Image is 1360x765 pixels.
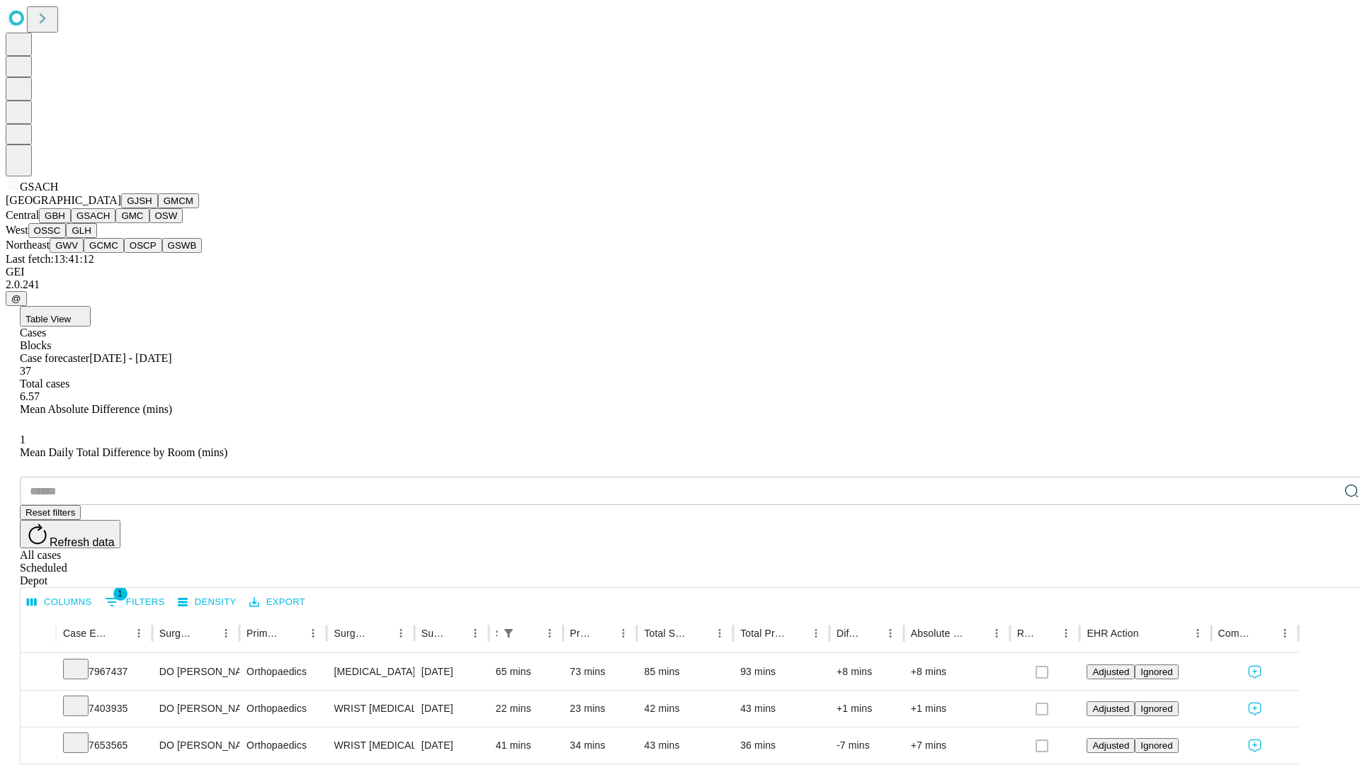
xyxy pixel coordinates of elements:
button: Sort [861,623,880,643]
button: Menu [465,623,485,643]
div: Total Predicted Duration [740,628,785,639]
button: Menu [613,623,633,643]
span: Adjusted [1092,667,1129,677]
span: Ignored [1140,740,1172,751]
button: Sort [1255,623,1275,643]
button: Sort [109,623,129,643]
button: Menu [710,623,730,643]
button: Expand [28,697,49,722]
button: Menu [1056,623,1076,643]
button: Ignored [1135,701,1178,716]
button: OSCP [124,238,162,253]
button: Sort [283,623,303,643]
div: +8 mins [911,654,1003,690]
div: DO [PERSON_NAME] [PERSON_NAME] Do [159,727,232,764]
div: Surgeon Name [159,628,195,639]
div: DO [PERSON_NAME] [PERSON_NAME] Do [159,654,232,690]
div: +1 mins [837,691,897,727]
div: 7403935 [63,691,145,727]
div: 43 mins [740,691,822,727]
span: Ignored [1140,703,1172,714]
span: Reset filters [25,507,75,518]
div: GEI [6,266,1354,278]
div: 23 mins [570,691,630,727]
span: [GEOGRAPHIC_DATA] [6,194,121,206]
div: 85 mins [644,654,726,690]
span: GSACH [20,181,58,193]
button: GLH [66,223,96,238]
button: Table View [20,306,91,327]
button: Sort [1140,623,1160,643]
div: [DATE] [421,654,482,690]
button: Menu [806,623,826,643]
div: +7 mins [911,727,1003,764]
span: Refresh data [50,536,115,548]
div: 7967437 [63,654,145,690]
span: Mean Daily Total Difference by Room (mins) [20,446,227,458]
div: Difference [837,628,859,639]
div: Primary Service [246,628,282,639]
button: Sort [371,623,391,643]
div: Scheduled In Room Duration [496,628,497,639]
button: Menu [540,623,560,643]
span: Last fetch: 13:41:12 [6,253,94,265]
button: Adjusted [1087,738,1135,753]
button: OSSC [28,223,67,238]
button: Adjusted [1087,664,1135,679]
div: Case Epic Id [63,628,108,639]
span: Central [6,209,39,221]
button: Sort [690,623,710,643]
span: Adjusted [1092,703,1129,714]
span: 1 [20,433,25,446]
span: 37 [20,365,31,377]
button: Menu [129,623,149,643]
div: Predicted In Room Duration [570,628,593,639]
button: GSACH [71,208,115,223]
div: Absolute Difference [911,628,965,639]
div: -7 mins [837,727,897,764]
div: 43 mins [644,727,726,764]
button: GWV [50,238,84,253]
button: Menu [1188,623,1208,643]
div: 1 active filter [499,623,518,643]
button: Show filters [101,591,169,613]
div: [DATE] [421,691,482,727]
button: GBH [39,208,71,223]
div: EHR Action [1087,628,1138,639]
div: 34 mins [570,727,630,764]
div: Orthopaedics [246,727,319,764]
span: 1 [113,586,127,601]
div: 65 mins [496,654,556,690]
div: [DATE] [421,727,482,764]
div: Surgery Name [334,628,369,639]
button: Show filters [499,623,518,643]
button: Adjusted [1087,701,1135,716]
div: WRIST [MEDICAL_DATA] SURGERY RELEASE TRANSVERSE [MEDICAL_DATA] LIGAMENT [334,727,407,764]
div: Surgery Date [421,628,444,639]
button: GMCM [158,193,199,208]
button: Sort [967,623,987,643]
button: Menu [303,623,323,643]
div: Orthopaedics [246,654,319,690]
div: +1 mins [911,691,1003,727]
span: [DATE] - [DATE] [89,352,171,364]
span: Adjusted [1092,740,1129,751]
button: Sort [446,623,465,643]
button: GSWB [162,238,203,253]
button: OSW [149,208,183,223]
button: Sort [196,623,216,643]
button: Menu [1275,623,1295,643]
div: 22 mins [496,691,556,727]
span: Mean Absolute Difference (mins) [20,403,172,415]
button: Reset filters [20,505,81,520]
button: GCMC [84,238,124,253]
span: West [6,224,28,236]
button: Menu [391,623,411,643]
span: Case forecaster [20,352,89,364]
div: Resolved in EHR [1017,628,1036,639]
div: WRIST [MEDICAL_DATA] SURGERY RELEASE TRANSVERSE [MEDICAL_DATA] LIGAMENT [334,691,407,727]
button: @ [6,291,27,306]
button: Menu [880,623,900,643]
span: Table View [25,314,71,324]
div: Total Scheduled Duration [644,628,688,639]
